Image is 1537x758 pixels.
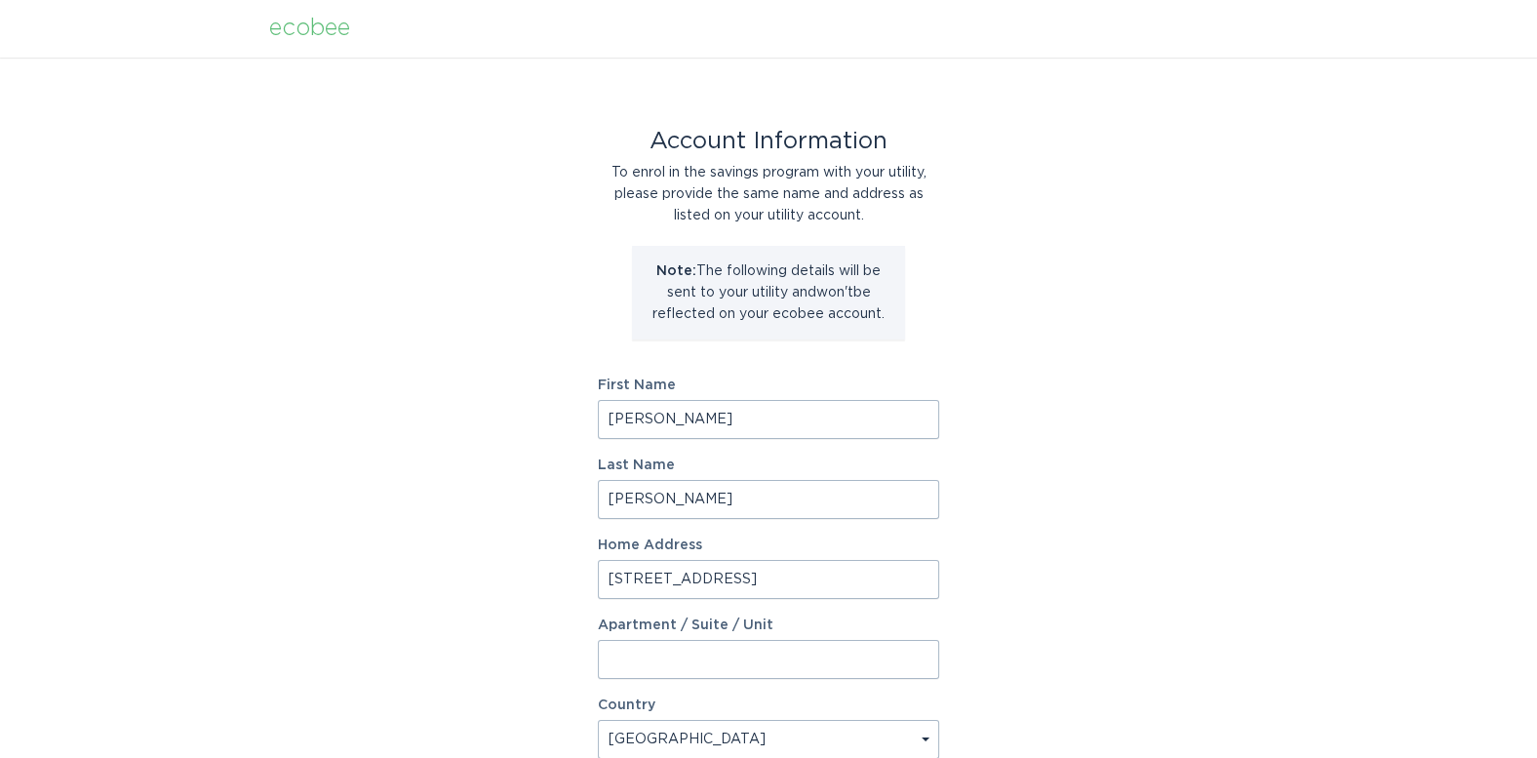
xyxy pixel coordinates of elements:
div: Account Information [598,131,939,152]
label: Country [598,698,655,712]
label: First Name [598,379,939,392]
div: To enrol in the savings program with your utility, please provide the same name and address as li... [598,162,939,226]
strong: Note: [656,264,696,278]
label: Last Name [598,459,939,472]
div: ecobee [269,18,350,39]
label: Apartment / Suite / Unit [598,618,939,632]
label: Home Address [598,539,939,552]
p: The following details will be sent to your utility and won't be reflected on your ecobee account. [647,260,890,325]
